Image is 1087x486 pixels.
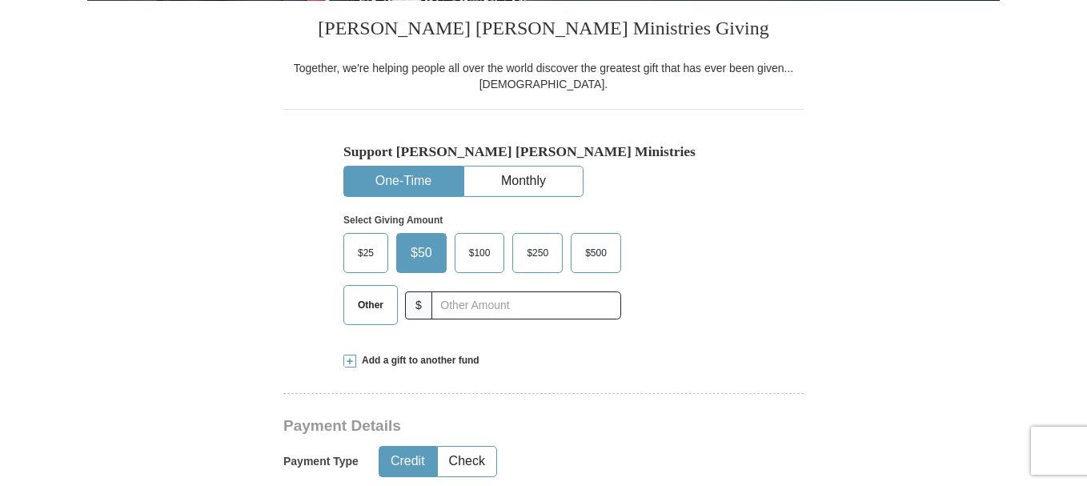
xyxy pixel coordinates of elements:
span: $250 [519,241,556,265]
span: $25 [350,241,382,265]
button: One-Time [344,167,463,196]
span: Add a gift to another fund [356,354,479,368]
span: $500 [577,241,615,265]
span: $ [405,291,432,319]
input: Other Amount [431,291,621,319]
button: Check [438,447,496,476]
h3: [PERSON_NAME] [PERSON_NAME] Ministries Giving [283,1,804,60]
span: $100 [461,241,499,265]
span: $50 [403,241,440,265]
h5: Support [PERSON_NAME] [PERSON_NAME] Ministries [343,143,744,160]
button: Credit [379,447,436,476]
div: Together, we're helping people all over the world discover the greatest gift that has ever been g... [283,60,804,92]
button: Monthly [464,167,583,196]
strong: Select Giving Amount [343,215,443,226]
h3: Payment Details [283,417,692,436]
span: Other [350,293,391,317]
h5: Payment Type [283,455,359,468]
